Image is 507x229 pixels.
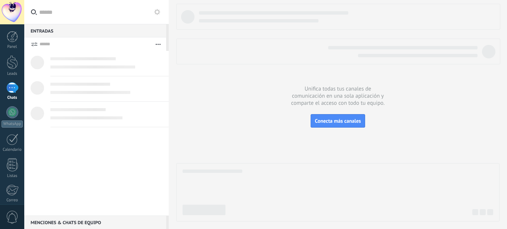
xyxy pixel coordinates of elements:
div: Entradas [24,24,166,37]
div: Listas [1,174,23,178]
div: Leads [1,71,23,76]
div: Menciones & Chats de equipo [24,216,166,229]
div: Correo [1,198,23,203]
button: Conecta más canales [311,114,365,128]
div: Calendario [1,147,23,152]
div: Chats [1,95,23,100]
div: Panel [1,45,23,49]
span: Conecta más canales [315,117,361,124]
div: WhatsApp [1,120,23,128]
